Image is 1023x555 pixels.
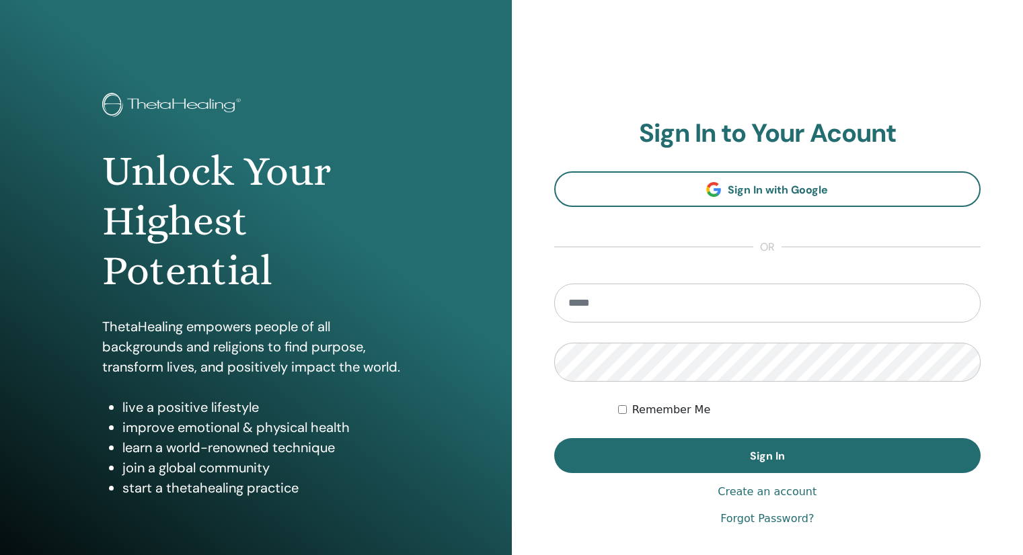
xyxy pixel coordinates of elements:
li: learn a world-renowned technique [122,437,410,458]
a: Sign In with Google [554,171,981,207]
div: Keep me authenticated indefinitely or until I manually logout [618,402,981,418]
span: Sign In [750,449,785,463]
li: live a positive lifestyle [122,397,410,417]
a: Forgot Password? [720,511,814,527]
p: ThetaHealing empowers people of all backgrounds and religions to find purpose, transform lives, a... [102,316,410,377]
span: or [753,239,782,255]
h1: Unlock Your Highest Potential [102,146,410,296]
label: Remember Me [632,402,711,418]
li: join a global community [122,458,410,478]
li: start a thetahealing practice [122,478,410,498]
h2: Sign In to Your Acount [554,118,981,149]
button: Sign In [554,438,981,473]
li: improve emotional & physical health [122,417,410,437]
span: Sign In with Google [728,183,828,197]
a: Create an account [718,484,817,500]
